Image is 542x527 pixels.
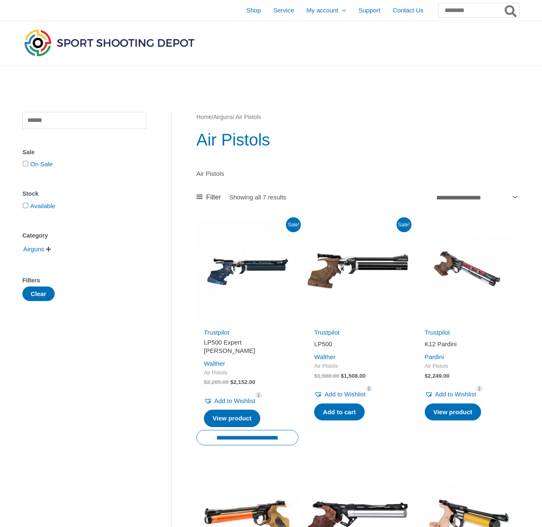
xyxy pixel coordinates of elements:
[22,27,196,58] img: Sport Shooting Depot
[204,369,291,376] span: Air Pistols
[425,353,444,360] a: Pardini
[476,386,483,392] span: 1
[366,386,373,392] span: 2
[307,220,409,322] img: LP500 Economy
[314,389,365,400] a: Add to Wishlist
[214,397,255,404] span: Add to Wishlist
[324,391,365,398] span: Add to Wishlist
[433,191,519,204] select: Shop order
[503,3,519,17] button: Search
[314,403,364,421] a: Add to cart: “LP500”
[204,395,255,407] a: Add to Wishlist
[196,220,298,322] img: LP500 Expert Blue Angel
[204,329,229,336] a: Trustpilot
[314,353,335,360] a: Walther
[255,392,262,398] span: 1
[425,363,512,370] span: Air Pistols
[30,202,56,209] a: Available
[22,188,146,200] div: Stock
[397,217,411,232] span: Sale!
[204,338,291,355] h2: LP500 Expert [PERSON_NAME]
[204,360,225,367] a: Walther
[286,217,301,232] span: Sale!
[196,191,221,204] a: Filter
[425,373,450,379] bdi: 2,249.00
[425,403,481,421] a: Read more about “K12 Pardini”
[230,379,234,385] span: $
[204,379,207,385] span: $
[196,168,519,180] p: Air Pistols
[46,246,51,252] span: 
[23,161,28,166] input: On Sale
[22,287,55,301] button: Clear
[204,410,260,427] a: Read more about “LP500 Expert Blue Angel”
[314,373,317,379] span: $
[425,340,512,351] a: K12 Pardini
[341,373,344,379] span: $
[314,373,339,379] bdi: 1,588.00
[204,338,291,358] a: LP500 Expert [PERSON_NAME]
[425,373,428,379] span: $
[417,220,519,322] img: K12 Pardini
[435,391,476,398] span: Add to Wishlist
[196,112,519,123] nav: Breadcrumb
[22,146,146,158] div: Sale
[204,379,229,385] bdi: 2,265.00
[425,340,512,348] h2: K12 Pardini
[196,114,212,120] a: Home
[425,329,450,336] a: Trustpilot
[314,329,339,336] a: Trustpilot
[213,114,233,120] a: Airguns
[22,245,45,252] a: Airguns
[196,128,519,151] h1: Air Pistols
[206,191,221,204] span: Filter
[22,230,146,242] div: Category
[314,340,401,351] a: LP500
[23,203,28,208] input: Available
[425,389,476,400] a: Add to Wishlist
[22,274,146,287] div: Filters
[341,373,365,379] bdi: 1,508.00
[314,363,401,370] span: Air Pistols
[22,242,45,256] span: Airguns
[230,379,255,385] bdi: 2,152.00
[314,340,401,348] h2: LP500
[229,194,286,200] p: Showing all 7 results
[30,160,53,168] a: On Sale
